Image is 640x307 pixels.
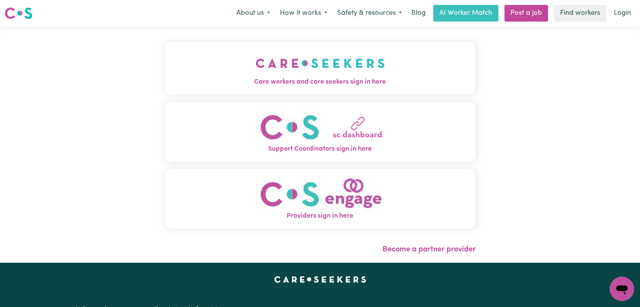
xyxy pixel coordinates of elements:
[165,169,476,229] button: Providers sign in here
[433,5,498,22] a: AI Worker Match
[165,102,476,162] button: Support Coordinators sign in here
[609,5,635,22] a: Login
[165,42,476,95] button: Care workers and care seekers sign in here
[504,5,548,22] a: Post a job
[275,5,332,21] button: How it works
[5,5,33,22] a: Careseekers logo
[332,5,407,21] button: Safety & resources
[165,144,476,154] span: Support Coordinators sign in here
[165,77,476,87] span: Care workers and care seekers sign in here
[407,5,430,22] a: Blog
[554,5,606,22] a: Find workers
[5,6,33,20] img: Careseekers logo
[165,211,476,221] span: Providers sign in here
[231,5,275,21] button: About us
[382,246,476,253] a: Become a partner provider
[274,276,366,282] a: Careseekers home page
[610,277,634,301] iframe: Button to launch messaging window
